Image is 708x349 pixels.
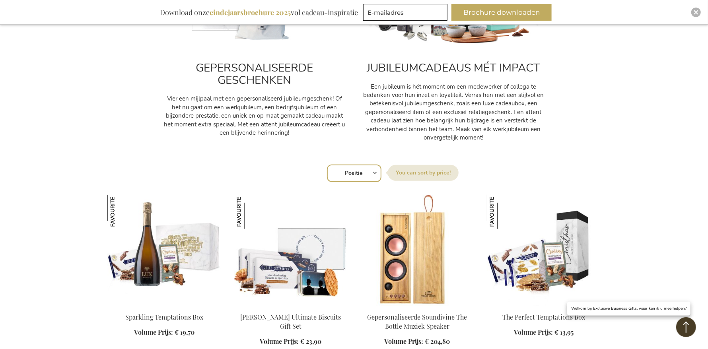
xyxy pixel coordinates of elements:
img: Jules Destrooper Ultimate Biscuits Gift Set [234,195,348,306]
span: Volume Prijs: [260,337,299,345]
div: Download onze vol cadeau-inspiratie [156,4,362,21]
img: Jules Destrooper Ultimate Biscuits Gift Set [234,195,268,229]
img: Sparkling Temptations Bpx [107,195,221,306]
span: € 204,80 [425,337,450,345]
a: Volume Prijs: € 19,70 [134,328,195,337]
span: € 23,90 [301,337,322,345]
h2: JUBILEUMCADEAUS MÉT IMPACT [362,62,545,74]
span: € 13,95 [554,328,574,336]
a: Sparkling Temptations Bpx Sparkling Temptations Box [107,303,221,310]
a: Volume Prijs: € 204,80 [385,337,450,346]
label: Sorteer op [388,165,459,181]
input: E-mailadres [363,4,447,21]
a: Personalised Soundivine The Bottle Music Speaker [360,303,474,310]
p: Vier een mijlpaal met een gepersonaliseerd jubileumgeschenk! Of het nu gaat om een werkjubileum, ... [163,95,346,137]
span: Volume Prijs: [514,328,553,336]
img: The Perfect Temptations Box [487,195,521,229]
a: [PERSON_NAME] Ultimate Biscuits Gift Set [241,313,341,330]
span: Volume Prijs: [134,328,173,336]
img: The Perfect Temptations Box [487,195,601,306]
span: € 19,70 [175,328,195,336]
a: The Perfect Temptations Box The Perfect Temptations Box [487,303,601,310]
img: Sparkling Temptations Box [107,195,142,229]
span: Volume Prijs: [385,337,424,345]
a: Sparkling Temptations Box [125,313,203,321]
a: The Perfect Temptations Box [502,313,585,321]
form: marketing offers and promotions [363,4,450,23]
div: Close [691,8,701,17]
a: Volume Prijs: € 23,90 [260,337,322,346]
button: Brochure downloaden [451,4,552,21]
a: Gepersonaliseerde Soundivine The Bottle Muziek Speaker [368,313,467,330]
a: Jules Destrooper Ultimate Biscuits Gift Set Jules Destrooper Ultimate Biscuits Gift Set [234,303,348,310]
h2: GEPERSONALISEERDE GESCHENKEN [163,62,346,87]
img: Close [694,10,698,15]
a: Volume Prijs: € 13,95 [514,328,574,337]
img: Personalised Soundivine The Bottle Music Speaker [360,195,474,306]
b: eindejaarsbrochure 2025 [210,8,291,17]
p: Een jubileum is hét moment om een medewerker of collega te bedanken voor hun inzet en loyaliteit.... [362,83,545,142]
